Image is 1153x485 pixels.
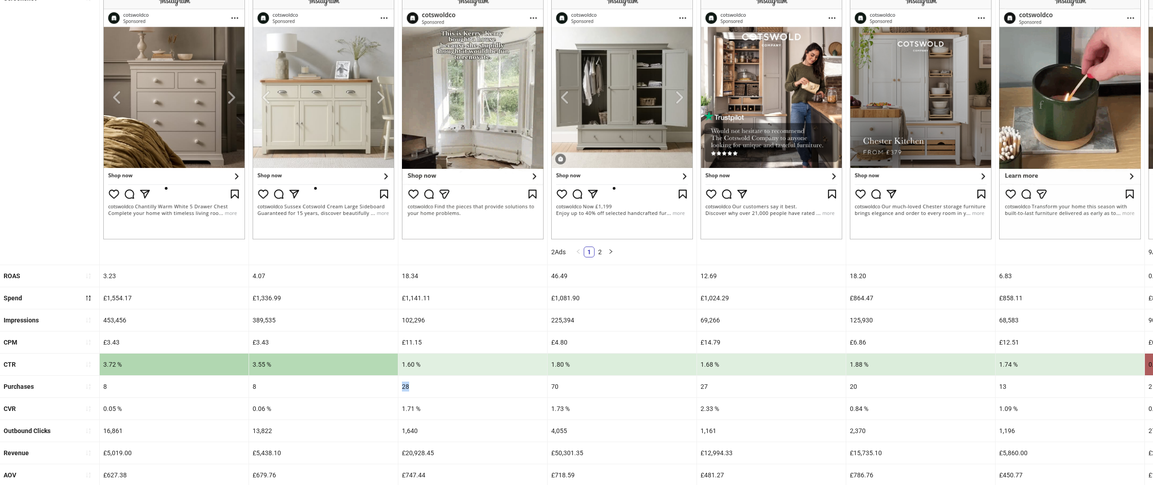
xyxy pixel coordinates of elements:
[697,376,846,397] div: 27
[846,287,995,309] div: £864.47
[697,265,846,287] div: 12.69
[100,265,249,287] div: 3.23
[85,428,92,434] span: sort-ascending
[398,287,547,309] div: £1,141.11
[100,309,249,331] div: 453,456
[996,287,1144,309] div: £858.11
[100,420,249,442] div: 16,861
[996,442,1144,464] div: £5,860.00
[584,247,595,257] li: 1
[996,265,1144,287] div: 6.83
[85,361,92,368] span: sort-ascending
[4,405,16,412] b: CVR
[548,442,696,464] div: £50,301.35
[398,331,547,353] div: £11.15
[4,317,39,324] b: Impressions
[85,383,92,390] span: sort-ascending
[398,309,547,331] div: 102,296
[697,442,846,464] div: £12,994.33
[85,295,92,301] span: sort-descending
[4,272,20,280] b: ROAS
[249,354,398,375] div: 3.55 %
[398,398,547,420] div: 1.71 %
[846,442,995,464] div: £15,735.10
[996,331,1144,353] div: £12.51
[996,354,1144,375] div: 1.74 %
[548,376,696,397] div: 70
[249,442,398,464] div: £5,438.10
[249,309,398,331] div: 389,535
[996,420,1144,442] div: 1,196
[548,309,696,331] div: 225,394
[100,287,249,309] div: £1,554.17
[85,339,92,345] span: sort-ascending
[249,331,398,353] div: £3.43
[398,376,547,397] div: 28
[996,398,1144,420] div: 1.09 %
[697,331,846,353] div: £14.79
[85,406,92,412] span: sort-ascending
[605,247,616,257] li: Next Page
[398,265,547,287] div: 18.34
[548,420,696,442] div: 4,055
[697,398,846,420] div: 2.33 %
[249,398,398,420] div: 0.06 %
[100,442,249,464] div: £5,019.00
[846,420,995,442] div: 2,370
[85,450,92,456] span: sort-ascending
[697,309,846,331] div: 69,266
[846,376,995,397] div: 20
[605,247,616,257] button: right
[100,331,249,353] div: £3.43
[576,249,581,254] span: left
[85,317,92,323] span: sort-ascending
[697,354,846,375] div: 1.68 %
[4,449,29,457] b: Revenue
[548,331,696,353] div: £4.80
[100,376,249,397] div: 8
[846,265,995,287] div: 18.20
[4,361,16,368] b: CTR
[551,248,566,256] span: 2 Ads
[249,420,398,442] div: 13,822
[4,471,16,479] b: AOV
[4,339,17,346] b: CPM
[4,383,34,390] b: Purchases
[85,472,92,478] span: sort-ascending
[573,247,584,257] button: left
[4,294,22,302] b: Spend
[846,354,995,375] div: 1.88 %
[996,309,1144,331] div: 68,583
[548,287,696,309] div: £1,081.90
[573,247,584,257] li: Previous Page
[249,376,398,397] div: 8
[548,398,696,420] div: 1.73 %
[608,249,613,254] span: right
[100,354,249,375] div: 3.72 %
[548,354,696,375] div: 1.80 %
[4,427,51,434] b: Outbound Clicks
[595,247,605,257] a: 2
[697,420,846,442] div: 1,161
[398,442,547,464] div: £20,928.45
[595,247,605,257] li: 2
[398,420,547,442] div: 1,640
[398,354,547,375] div: 1.60 %
[548,265,696,287] div: 46.49
[846,398,995,420] div: 0.84 %
[85,273,92,279] span: sort-ascending
[249,287,398,309] div: £1,336.99
[846,331,995,353] div: £6.86
[249,265,398,287] div: 4.07
[697,287,846,309] div: £1,024.29
[846,309,995,331] div: 125,930
[100,398,249,420] div: 0.05 %
[996,376,1144,397] div: 13
[584,247,594,257] a: 1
